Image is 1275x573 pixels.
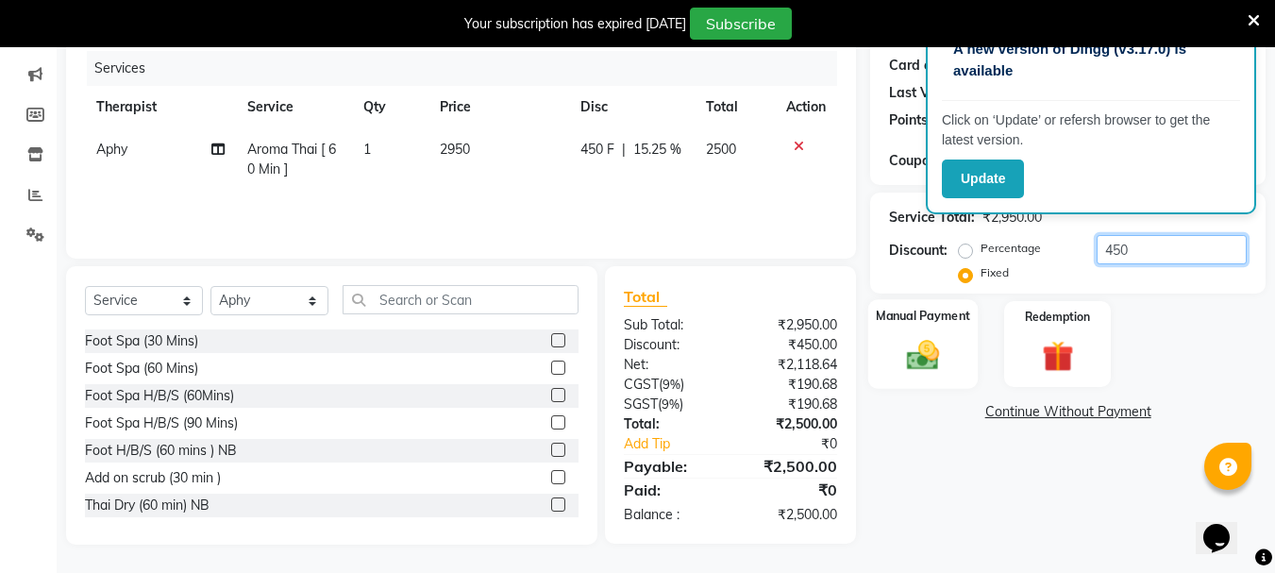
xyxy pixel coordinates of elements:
button: Subscribe [690,8,792,40]
div: Discount: [610,335,730,355]
div: Services [87,51,851,86]
div: Foot Spa (30 Mins) [85,331,198,351]
div: ₹2,500.00 [730,505,851,525]
input: Search or Scan [343,285,579,314]
span: 2500 [706,141,736,158]
div: Total: [610,414,730,434]
div: ₹0 [730,479,851,501]
th: Action [775,86,837,128]
div: Coupon Code [889,151,1008,171]
div: Balance : [610,505,730,525]
div: Add on scrub (30 min ) [85,468,221,488]
p: Click on ‘Update’ or refersh browser to get the latest version. [942,110,1240,150]
span: 450 F [580,140,614,160]
div: Last Visit: [889,83,952,103]
div: ₹2,118.64 [730,355,851,375]
button: Update [942,160,1024,198]
th: Service [236,86,352,128]
span: 9% [663,377,680,392]
div: ₹0 [751,434,852,454]
a: Continue Without Payment [874,402,1262,422]
th: Disc [569,86,695,128]
span: Total [624,287,667,307]
span: 9% [662,396,679,412]
div: ₹2,950.00 [982,208,1042,228]
span: 15.25 % [633,140,681,160]
div: ₹2,500.00 [730,414,851,434]
span: 1 [363,141,371,158]
div: ( ) [610,375,730,395]
div: Foot H/B/S (60 mins ) NB [85,441,237,461]
span: CGST [624,376,659,393]
div: Foot Spa H/B/S (60Mins) [85,386,234,406]
img: _cash.svg [897,336,949,374]
th: Therapist [85,86,236,128]
div: Foot Spa H/B/S (90 Mins) [85,413,238,433]
label: Percentage [981,240,1041,257]
div: Your subscription has expired [DATE] [464,14,686,34]
label: Manual Payment [876,307,970,325]
span: | [622,140,626,160]
div: Sub Total: [610,315,730,335]
iframe: chat widget [1196,497,1256,554]
div: Paid: [610,479,730,501]
a: Add Tip [610,434,750,454]
div: Discount: [889,241,948,261]
div: Net: [610,355,730,375]
div: Points: [889,110,931,130]
div: Card on file: [889,56,966,76]
th: Qty [352,86,428,128]
div: Foot Spa (60 Mins) [85,359,198,379]
p: A new version of Dingg (v3.17.0) is available [953,39,1229,81]
div: ( ) [610,395,730,414]
div: Service Total: [889,208,975,228]
div: Payable: [610,455,730,478]
img: _gift.svg [1032,337,1083,376]
label: Fixed [981,264,1009,281]
div: ₹2,500.00 [730,455,851,478]
div: Thai Dry (60 min) NB [85,496,210,515]
div: ₹190.68 [730,395,851,414]
label: Redemption [1025,309,1090,326]
th: Price [428,86,569,128]
span: Aroma Thai [ 60 Min ] [247,141,336,177]
th: Total [695,86,775,128]
div: ₹190.68 [730,375,851,395]
span: 2950 [440,141,470,158]
div: ₹2,950.00 [730,315,851,335]
span: Aphy [96,141,127,158]
div: ₹450.00 [730,335,851,355]
span: SGST [624,396,658,413]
